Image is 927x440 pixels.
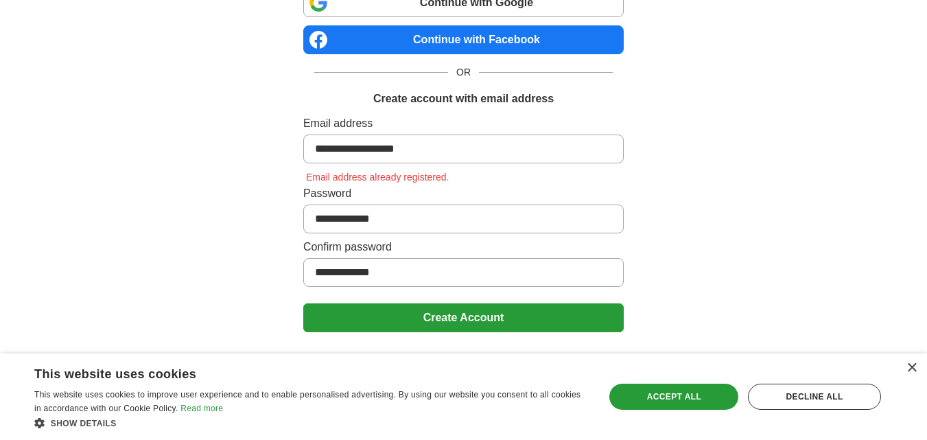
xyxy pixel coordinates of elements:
[51,419,117,428] span: Show details
[303,115,624,132] label: Email address
[34,362,554,382] div: This website uses cookies
[34,416,588,430] div: Show details
[748,384,881,410] div: Decline all
[448,65,479,80] span: OR
[303,25,624,54] a: Continue with Facebook
[906,363,917,373] div: Close
[303,185,624,202] label: Password
[34,390,580,413] span: This website uses cookies to improve user experience and to enable personalised advertising. By u...
[303,172,452,183] span: Email address already registered.
[303,239,624,255] label: Confirm password
[609,384,738,410] div: Accept all
[303,303,624,332] button: Create Account
[373,91,554,107] h1: Create account with email address
[180,404,223,413] a: Read more, opens a new window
